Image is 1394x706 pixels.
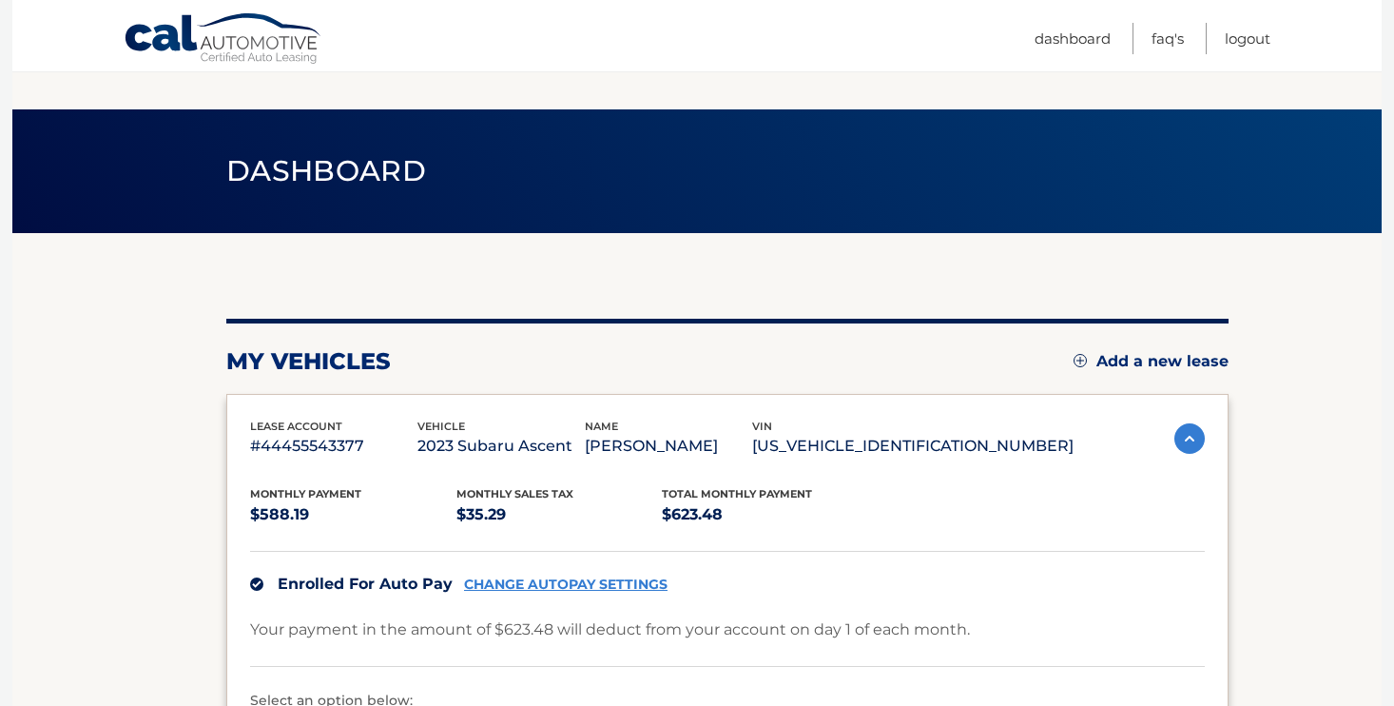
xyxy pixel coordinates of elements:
p: 2023 Subaru Ascent [417,433,585,460]
h2: my vehicles [226,347,391,376]
img: check.svg [250,578,263,591]
p: Your payment in the amount of $623.48 will deduct from your account on day 1 of each month. [250,617,970,643]
p: #44455543377 [250,433,417,460]
a: Logout [1225,23,1270,54]
span: Dashboard [226,153,426,188]
span: Monthly Payment [250,487,361,500]
a: Cal Automotive [124,12,323,68]
span: Monthly sales Tax [456,487,573,500]
span: Total Monthly Payment [662,487,812,500]
a: Add a new lease [1074,352,1229,371]
a: Dashboard [1035,23,1111,54]
a: CHANGE AUTOPAY SETTINGS [464,577,668,593]
span: lease account [250,420,342,433]
p: $623.48 [662,501,868,528]
img: add.svg [1074,354,1087,367]
span: Enrolled For Auto Pay [278,575,453,593]
p: $35.29 [456,501,663,528]
img: accordion-active.svg [1174,423,1205,454]
a: FAQ's [1152,23,1184,54]
span: vehicle [417,420,465,433]
span: vin [752,420,772,433]
p: [US_VEHICLE_IDENTIFICATION_NUMBER] [752,433,1074,460]
span: name [585,420,618,433]
p: [PERSON_NAME] [585,433,752,460]
p: $588.19 [250,501,456,528]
